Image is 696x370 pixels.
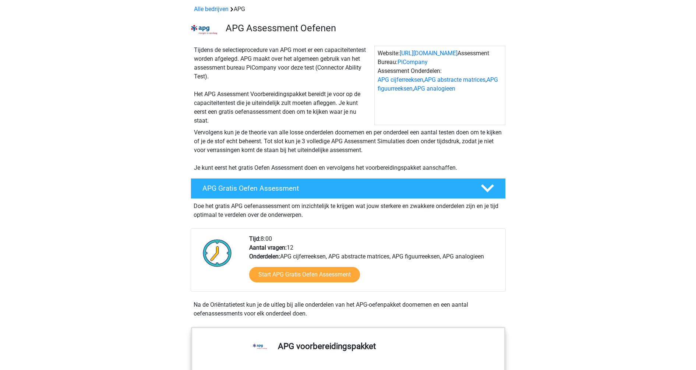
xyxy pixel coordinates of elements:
div: Doe het gratis APG oefenassessment om inzichtelijk te krijgen wat jouw sterkere en zwakkere onder... [191,199,506,219]
div: Vervolgens kun je de theorie van alle losse onderdelen doornemen en per onderdeel een aantal test... [191,128,505,172]
img: Klok [199,235,236,271]
a: APG cijferreeksen [378,76,423,83]
div: Website: Assessment Bureau: Assessment Onderdelen: , , , [374,46,505,125]
a: APG abstracte matrices [424,76,485,83]
a: Alle bedrijven [194,6,229,13]
a: APG figuurreeksen [378,76,498,92]
b: Onderdelen: [249,253,280,260]
div: APG [191,5,505,14]
a: Start APG Gratis Oefen Assessment [249,267,360,282]
div: Na de Oriëntatietest kun je de uitleg bij alle onderdelen van het APG-oefenpakket doornemen en ee... [191,300,506,318]
div: 8:00 12 APG cijferreeksen, APG abstracte matrices, APG figuurreeksen, APG analogieen [244,235,505,291]
b: Aantal vragen: [249,244,287,251]
b: Tijd: [249,235,261,242]
div: Tijdens de selectieprocedure van APG moet er een capaciteitentest worden afgelegd. APG maakt over... [191,46,374,125]
a: APG Gratis Oefen Assessment [188,178,509,199]
a: APG analogieen [414,85,455,92]
h4: APG Gratis Oefen Assessment [202,184,469,193]
a: PiCompany [398,59,428,66]
a: [URL][DOMAIN_NAME] [400,50,457,57]
h3: APG Assessment Oefenen [226,22,500,34]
